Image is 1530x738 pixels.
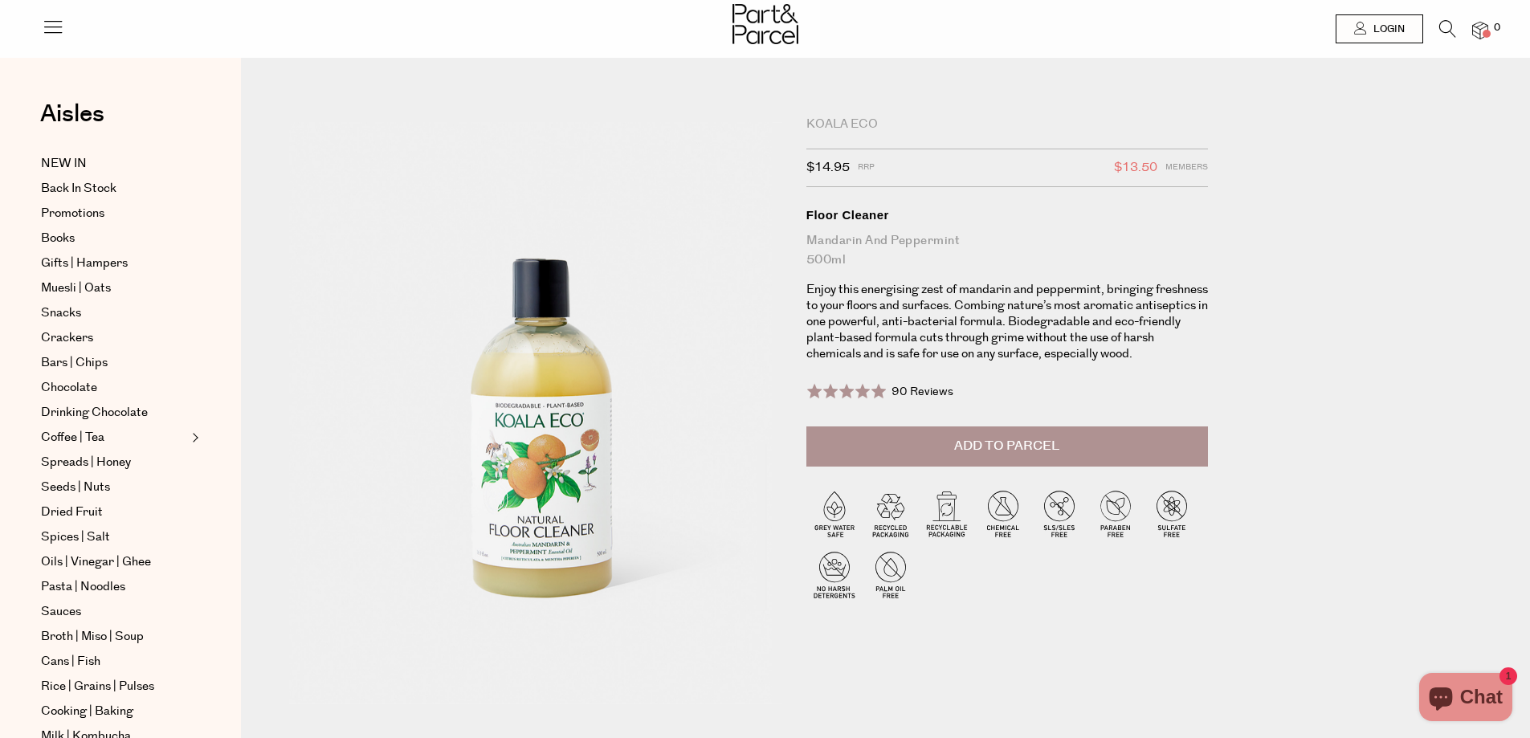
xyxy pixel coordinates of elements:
[41,229,187,248] a: Books
[41,353,187,373] a: Bars | Chips
[863,485,919,541] img: P_P-ICONS-Live_Bec_V11_Recycle_Packaging.svg
[919,485,975,541] img: P_P-ICONS-Live_Bec_V11_Recyclable_Packaging.svg
[1114,157,1157,178] span: $13.50
[863,546,919,602] img: P_P-ICONS-Live_Bec_V11_Palm_Oil_Free.svg
[806,485,863,541] img: P_P-ICONS-Live_Bec_V11_Grey_Water_Safe.svg
[1414,673,1517,725] inbox-online-store-chat: Shopify online store chat
[41,552,151,572] span: Oils | Vinegar | Ghee
[40,96,104,132] span: Aisles
[41,677,154,696] span: Rice | Grains | Pulses
[41,378,187,398] a: Chocolate
[1472,22,1488,39] a: 0
[41,304,81,323] span: Snacks
[41,528,187,547] a: Spices | Salt
[41,478,187,497] a: Seeds | Nuts
[41,179,187,198] a: Back In Stock
[41,702,187,721] a: Cooking | Baking
[1031,485,1087,541] img: P_P-ICONS-Live_Bec_V11_SLS-SLES_Free.svg
[975,485,1031,541] img: P_P-ICONS-Live_Bec_V11_Chemical_Free.svg
[1490,21,1504,35] span: 0
[41,328,187,348] a: Crackers
[41,154,87,173] span: NEW IN
[1087,485,1144,541] img: P_P-ICONS-Live_Bec_V11_Paraben_Free.svg
[41,478,110,497] span: Seeds | Nuts
[41,328,93,348] span: Crackers
[41,453,187,472] a: Spreads | Honey
[1165,157,1208,178] span: Members
[41,552,187,572] a: Oils | Vinegar | Ghee
[41,577,125,597] span: Pasta | Noodles
[40,102,104,142] a: Aisles
[289,122,782,704] img: Floor Cleaner
[41,503,187,522] a: Dried Fruit
[732,4,798,44] img: Part&Parcel
[41,304,187,323] a: Snacks
[41,453,131,472] span: Spreads | Honey
[41,602,81,622] span: Sauces
[41,254,128,273] span: Gifts | Hampers
[41,652,187,671] a: Cans | Fish
[41,428,187,447] a: Coffee | Tea
[41,279,111,298] span: Muesli | Oats
[41,403,187,422] a: Drinking Chocolate
[41,503,103,522] span: Dried Fruit
[41,602,187,622] a: Sauces
[806,116,1208,133] div: Koala Eco
[858,157,875,178] span: RRP
[806,207,1208,223] div: Floor Cleaner
[1369,22,1405,36] span: Login
[41,403,148,422] span: Drinking Chocolate
[41,577,187,597] a: Pasta | Noodles
[954,437,1059,455] span: Add to Parcel
[41,652,100,671] span: Cans | Fish
[41,627,187,646] a: Broth | Miso | Soup
[41,229,75,248] span: Books
[41,702,133,721] span: Cooking | Baking
[188,428,199,447] button: Expand/Collapse Coffee | Tea
[41,254,187,273] a: Gifts | Hampers
[806,426,1208,467] button: Add to Parcel
[41,279,187,298] a: Muesli | Oats
[1336,14,1423,43] a: Login
[41,677,187,696] a: Rice | Grains | Pulses
[41,627,144,646] span: Broth | Miso | Soup
[41,528,110,547] span: Spices | Salt
[891,384,953,400] span: 90 Reviews
[41,179,116,198] span: Back In Stock
[41,353,108,373] span: Bars | Chips
[806,231,1208,270] div: Mandarin and Peppermint 500ml
[41,378,97,398] span: Chocolate
[1144,485,1200,541] img: P_P-ICONS-Live_Bec_V11_Sulfate_Free.svg
[806,157,850,178] span: $14.95
[41,204,187,223] a: Promotions
[806,282,1208,362] p: Enjoy this energising zest of mandarin and peppermint, bringing freshness to your floors and surf...
[41,154,187,173] a: NEW IN
[806,546,863,602] img: P_P-ICONS-Live_Bec_V11_No_Harsh_Detergents.svg
[41,428,104,447] span: Coffee | Tea
[41,204,104,223] span: Promotions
